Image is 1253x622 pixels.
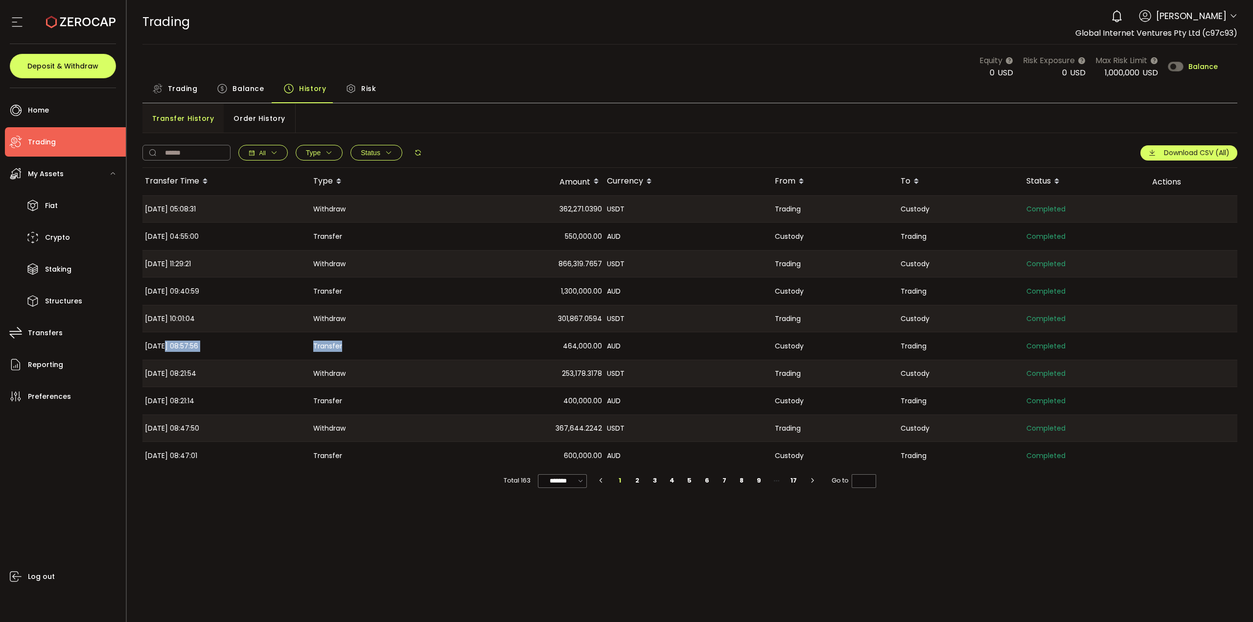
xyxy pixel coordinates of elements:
span: Home [28,103,49,117]
span: All [259,150,266,157]
span: Trading [901,341,927,352]
span: Completed [1026,313,1066,324]
span: Trading [901,450,927,461]
span: Trading [901,231,927,242]
span: Log out [28,570,55,584]
span: [DATE] 11:29:21 [145,258,191,270]
li: 6 [698,474,716,487]
span: History [299,79,326,98]
span: Transfer History [152,109,214,128]
li: 3 [646,474,664,487]
span: Trading [901,395,927,407]
span: Transfer [313,341,342,352]
span: USDT [607,423,625,434]
span: Trading [28,135,56,149]
span: 362,271.0390 [559,204,602,215]
span: Preferences [28,390,71,404]
span: Equity [979,54,1002,67]
div: Status [1024,173,1150,190]
span: 301,867.0594 [558,313,602,324]
span: USD [1070,67,1086,78]
span: [DATE] 08:57:56 [145,341,198,352]
span: USDT [607,258,625,270]
span: Order History [233,109,285,128]
span: 367,644.2242 [556,423,602,434]
span: Custody [775,341,804,352]
div: From [772,173,898,190]
li: 4 [664,474,681,487]
span: Custody [775,450,804,461]
span: Balance [1188,63,1218,70]
span: [DATE] 10:01:04 [145,313,195,324]
li: 9 [750,474,768,487]
span: Completed [1026,423,1066,434]
span: Trading [901,286,927,297]
span: Completed [1026,204,1066,215]
span: Structures [45,294,82,308]
span: Withdraw [313,258,346,270]
span: 550,000.00 [565,231,602,242]
span: Trading [775,313,801,324]
span: AUD [607,341,621,352]
span: Completed [1026,286,1066,297]
span: 0 [1062,67,1067,78]
span: USD [998,67,1013,78]
span: [DATE] 08:21:54 [145,368,196,379]
span: Download CSV (All) [1164,148,1230,158]
li: 1 [611,474,629,487]
li: 7 [716,474,733,487]
span: Transfer [313,286,342,297]
span: Trading [775,204,801,215]
span: Withdraw [313,368,346,379]
span: Risk [361,79,376,98]
span: Transfer [313,395,342,407]
span: USDT [607,204,625,215]
button: Type [296,145,343,161]
span: Custody [901,423,929,434]
span: AUD [607,286,621,297]
div: To [898,173,1024,190]
span: Completed [1026,231,1066,242]
span: Completed [1026,450,1066,461]
span: Global Internet Ventures Pty Ltd (c97c93) [1075,27,1237,39]
span: AUD [607,450,621,461]
span: USDT [607,368,625,379]
span: Status [361,149,380,157]
div: Actions [1150,176,1238,187]
span: Custody [775,286,804,297]
li: 17 [785,474,803,487]
span: Trading [168,79,198,98]
span: Custody [775,395,804,407]
li: 5 [681,474,698,487]
span: Fiat [45,199,58,213]
span: Custody [901,313,929,324]
span: [DATE] 04:55:00 [145,231,199,242]
li: 8 [733,474,751,487]
span: Transfers [28,326,63,340]
span: Trading [142,13,190,30]
span: Custody [901,258,929,270]
span: Withdraw [313,313,346,324]
span: 866,319.7657 [558,258,602,270]
span: Custody [901,204,929,215]
span: Max Risk Limit [1095,54,1147,67]
span: AUD [607,395,621,407]
div: Chat Widget [1204,575,1253,622]
li: 2 [629,474,647,487]
span: [DATE] 08:47:01 [145,450,197,461]
span: Custody [901,368,929,379]
span: Completed [1026,395,1066,407]
span: Completed [1026,258,1066,270]
span: 0 [990,67,995,78]
span: Trading [775,423,801,434]
span: [DATE] 05:08:31 [145,204,196,215]
span: [PERSON_NAME] [1156,9,1227,23]
span: Trading [775,368,801,379]
span: My Assets [28,167,64,181]
button: All [238,145,288,161]
span: 464,000.00 [563,341,602,352]
button: Deposit & Withdraw [10,54,116,78]
button: Status [350,145,402,161]
span: Reporting [28,358,63,372]
span: Total 163 [504,474,531,487]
